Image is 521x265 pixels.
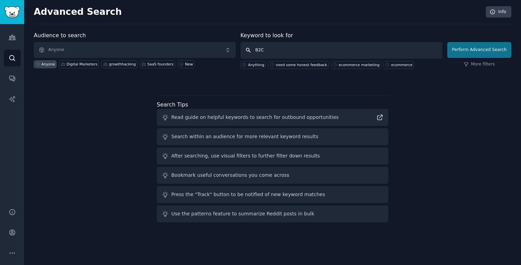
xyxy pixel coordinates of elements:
div: Read guide on helpful keywords to search for outbound opportunities [171,114,339,121]
input: Any keyword [241,42,442,59]
label: Keyword to look for [241,32,293,39]
label: Search Tips [157,101,188,108]
div: Anything [248,62,264,67]
div: SaaS founders [147,62,174,67]
div: New [185,62,193,67]
a: New [177,60,194,68]
a: Info [486,6,511,18]
div: growthhacking [109,62,136,67]
div: Search within an audience for more relevant keyword results [171,133,318,140]
div: need some honest feedback [276,62,327,67]
h2: Advanced Search [34,7,482,18]
button: Anyone [34,42,236,58]
img: GummySearch logo [4,6,20,18]
div: Press the "Track" button to be notified of new keyword matches [171,191,325,198]
div: Bookmark useful conversations you come across [171,172,289,179]
label: Audience to search [34,32,86,39]
div: After searching, use visual filters to further filter down results [171,152,320,160]
a: More filters [464,61,495,68]
div: ecommerce marketing [339,62,380,67]
div: Use the patterns feature to summarize Reddit posts in bulk [171,210,314,217]
div: ecommerce [391,62,412,67]
div: Anyone [41,62,55,67]
div: Digital Marketers [67,62,98,67]
button: Perform Advanced Search [447,42,511,58]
